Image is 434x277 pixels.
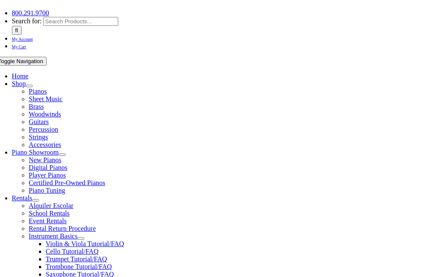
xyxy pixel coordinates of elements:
a: My Cart [12,42,26,50]
a: 800.291.9700 [12,9,49,17]
a: Piano Showroom [12,149,59,156]
a: Strings [29,133,48,141]
span: My Account [12,37,33,42]
a: School Rentals [29,210,70,217]
a: Alquiler Escolar [29,202,73,209]
a: Trombone Tutorial/FAQ [46,263,112,270]
a: Pianos [29,88,47,95]
a: Trumpet Tutorial/FAQ [46,255,107,263]
a: Home [12,72,28,80]
a: Sheet Music [29,95,63,102]
a: My Account [12,35,33,42]
a: New Pianos [29,156,61,163]
button: Open submenu of Instrument Basics [78,237,84,240]
a: Player Pianos [29,172,66,179]
input: Search [12,26,22,35]
button: Open submenu of Rentals [32,199,39,202]
a: Accessories [29,141,61,148]
button: Open submenu of Shop [26,85,33,87]
a: Rental Return Procedure [29,225,96,232]
a: Percussion [29,126,58,133]
a: Shop [12,80,26,87]
a: Event Rentals [29,217,67,224]
a: Violin & Viola Tutorial/FAQ [46,240,124,247]
a: Piano Tuning [29,187,65,194]
a: Cello Tutorial/FAQ [46,248,99,255]
input: Search Products... [43,17,118,26]
a: Certified Pre-Owned Pianos [29,179,105,186]
a: Brass [29,103,44,110]
span: Search for: [12,17,42,25]
a: Rentals [12,194,32,202]
button: Open submenu of Piano Showroom [59,153,66,156]
a: Woodwinds [29,111,61,118]
a: Digital Pianos [29,164,67,171]
a: Instrument Basics [29,233,78,240]
a: Guitars [29,118,49,125]
span: My Cart [12,44,26,49]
